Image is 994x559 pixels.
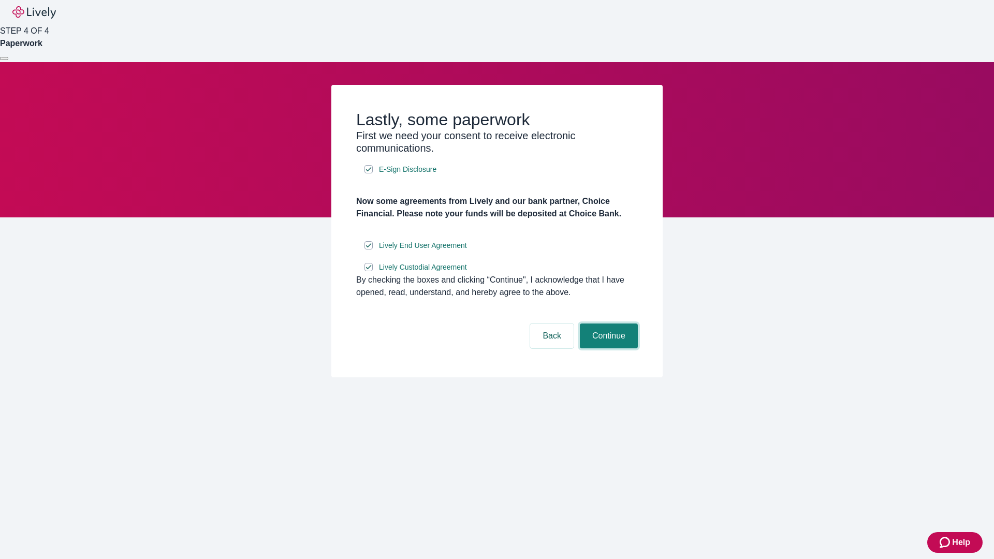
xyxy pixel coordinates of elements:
h4: Now some agreements from Lively and our bank partner, Choice Financial. Please note your funds wi... [356,195,638,220]
div: By checking the boxes and clicking “Continue", I acknowledge that I have opened, read, understand... [356,274,638,299]
button: Back [530,323,574,348]
a: e-sign disclosure document [377,163,438,176]
span: Lively End User Agreement [379,240,467,251]
h2: Lastly, some paperwork [356,110,638,129]
span: E-Sign Disclosure [379,164,436,175]
button: Continue [580,323,638,348]
a: e-sign disclosure document [377,239,469,252]
button: Zendesk support iconHelp [927,532,983,553]
svg: Zendesk support icon [940,536,952,549]
h3: First we need your consent to receive electronic communications. [356,129,638,154]
img: Lively [12,6,56,19]
span: Lively Custodial Agreement [379,262,467,273]
a: e-sign disclosure document [377,261,469,274]
span: Help [952,536,970,549]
